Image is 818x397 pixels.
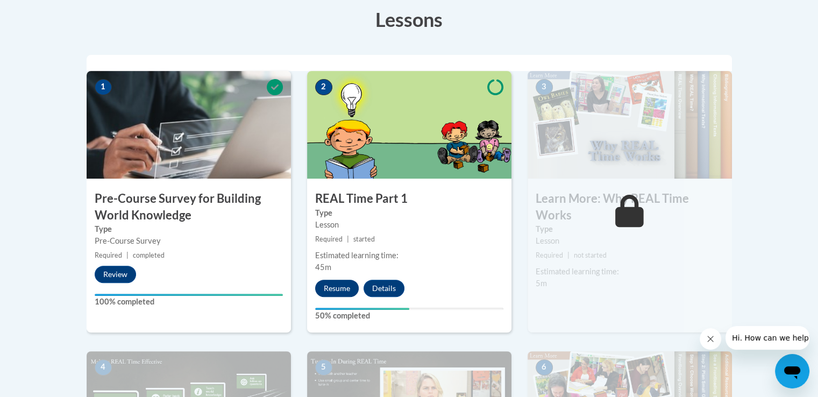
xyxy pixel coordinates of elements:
span: 1 [95,79,112,95]
img: Course Image [528,71,732,179]
img: Course Image [307,71,511,179]
iframe: Button to launch messaging window [775,354,809,388]
label: 50% completed [315,310,503,322]
span: Required [95,251,122,259]
span: 2 [315,79,332,95]
img: Course Image [87,71,291,179]
span: not started [574,251,607,259]
div: Estimated learning time: [315,250,503,261]
label: 100% completed [95,296,283,308]
span: 4 [95,359,112,375]
h3: Pre-Course Survey for Building World Knowledge [87,190,291,224]
span: 5 [315,359,332,375]
div: Your progress [95,294,283,296]
h3: REAL Time Part 1 [307,190,511,207]
span: 5m [536,279,547,288]
div: Your progress [315,308,409,310]
div: Estimated learning time: [536,266,724,278]
div: Lesson [536,235,724,247]
button: Review [95,266,136,283]
span: Hi. How can we help? [6,8,87,16]
span: 45m [315,263,331,272]
iframe: Message from company [725,326,809,350]
button: Details [364,280,404,297]
span: | [126,251,129,259]
span: Required [315,235,343,243]
h3: Learn More: Why REAL Time Works [528,190,732,224]
span: started [353,235,375,243]
h3: Lessons [87,6,732,33]
iframe: Close message [700,328,721,350]
label: Type [536,223,724,235]
span: completed [133,251,165,259]
span: | [347,235,349,243]
div: Lesson [315,219,503,231]
span: Required [536,251,563,259]
label: Type [315,207,503,219]
button: Resume [315,280,359,297]
label: Type [95,223,283,235]
div: Pre-Course Survey [95,235,283,247]
span: 3 [536,79,553,95]
span: 6 [536,359,553,375]
span: | [567,251,570,259]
